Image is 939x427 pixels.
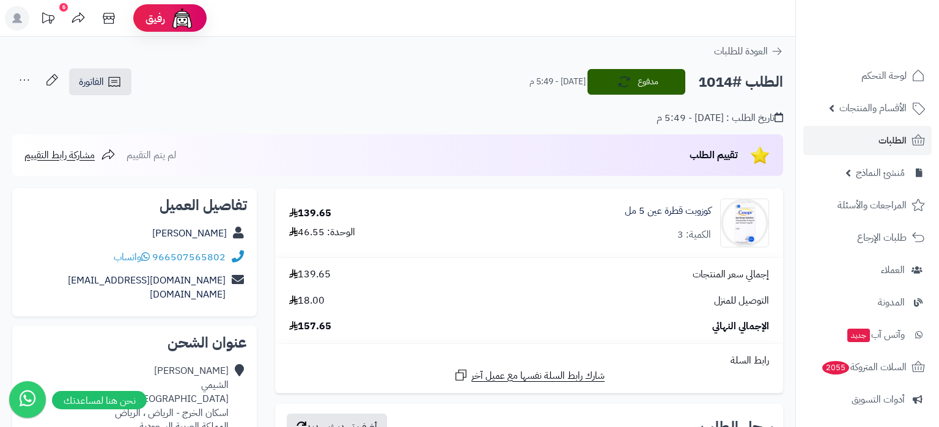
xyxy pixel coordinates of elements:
span: مُنشئ النماذج [856,164,905,181]
span: المدونة [878,294,905,311]
span: 139.65 [289,268,331,282]
span: لوحة التحكم [861,67,907,84]
span: العملاء [881,261,905,279]
span: المراجعات والأسئلة [838,197,907,214]
h2: تفاصيل العميل [22,198,247,213]
span: طلبات الإرجاع [857,229,907,246]
a: طلبات الإرجاع [803,223,932,252]
div: الوحدة: 46.55 [289,225,355,239]
span: جديد [847,329,870,342]
a: الطلبات [803,126,932,155]
h2: عنوان الشحن [22,335,247,350]
a: المراجعات والأسئلة [803,191,932,220]
a: أدوات التسويق [803,385,932,414]
img: 531337ada73b280e76a4c99adcb20847243e-90x90.jpg [721,199,768,247]
a: كوزوبت قطرة عين 5 مل [625,204,711,218]
span: الأقسام والمنتجات [839,100,907,117]
div: 6 [59,3,68,12]
a: [DOMAIN_NAME][EMAIL_ADDRESS][DOMAIN_NAME] [68,273,226,302]
div: الكمية: 3 [677,228,711,242]
div: تاريخ الطلب : [DATE] - 5:49 م [657,111,783,125]
span: العودة للطلبات [714,44,768,59]
span: أدوات التسويق [852,391,905,408]
a: العودة للطلبات [714,44,783,59]
span: مشاركة رابط التقييم [24,148,95,162]
a: السلات المتروكة2055 [803,352,932,382]
img: ai-face.png [170,6,194,31]
span: 2055 [822,361,849,374]
span: الطلبات [878,132,907,149]
a: [PERSON_NAME] [152,226,227,241]
span: رفيق [145,11,165,26]
span: التوصيل للمنزل [714,294,769,308]
span: تقييم الطلب [690,148,738,162]
a: الفاتورة [69,68,131,95]
span: الإجمالي النهائي [712,319,769,334]
span: لم يتم التقييم [127,148,176,162]
span: وآتس آب [846,326,905,343]
span: إجمالي سعر المنتجات [693,268,769,282]
span: السلات المتروكة [821,359,907,376]
a: المدونة [803,288,932,317]
button: مدفوع [587,69,685,95]
small: [DATE] - 5:49 م [529,76,586,88]
a: لوحة التحكم [803,61,932,90]
div: رابط السلة [280,354,778,368]
h2: الطلب #1014 [698,70,783,95]
span: الفاتورة [79,75,104,89]
a: العملاء [803,255,932,285]
a: 966507565802 [152,250,226,265]
a: وآتس آبجديد [803,320,932,349]
span: 18.00 [289,294,325,308]
a: واتساب [114,250,150,265]
span: 157.65 [289,319,331,334]
a: شارك رابط السلة نفسها مع عميل آخر [454,368,605,383]
img: logo-2.png [856,33,927,59]
a: مشاركة رابط التقييم [24,148,116,162]
div: 139.65 [289,206,331,221]
span: شارك رابط السلة نفسها مع عميل آخر [471,369,605,383]
a: تحديثات المنصة [32,6,63,34]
